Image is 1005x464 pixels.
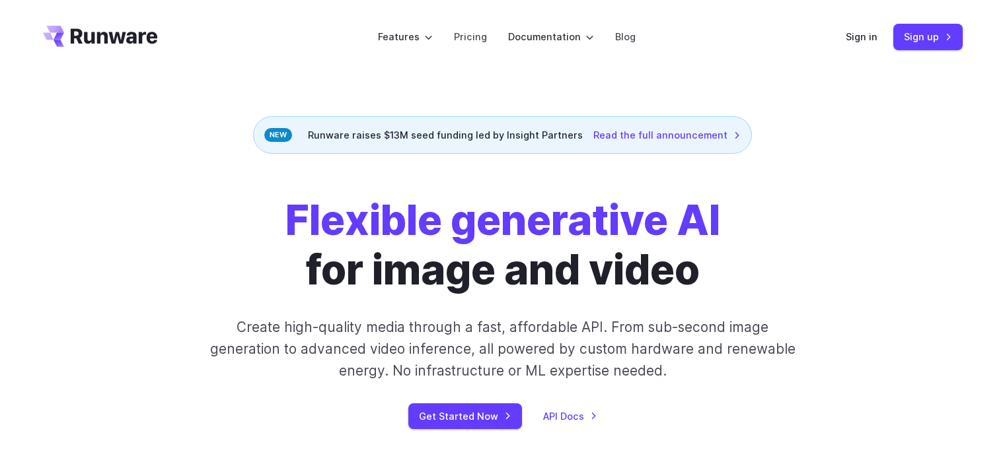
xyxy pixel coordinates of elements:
[508,29,594,44] label: Documentation
[543,409,597,424] a: API Docs
[593,127,741,143] a: Read the full announcement
[285,196,720,295] h1: for image and video
[893,24,963,50] a: Sign up
[253,116,752,154] div: Runware raises $13M seed funding led by Insight Partners
[285,195,720,245] strong: Flexible generative AI
[454,29,487,44] a: Pricing
[378,29,433,44] label: Features
[408,403,522,429] a: Get Started Now
[208,316,797,382] p: Create high-quality media through a fast, affordable API. From sub-second image generation to adv...
[615,29,636,44] a: Blog
[846,29,877,44] a: Sign in
[43,26,158,47] a: Go to /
